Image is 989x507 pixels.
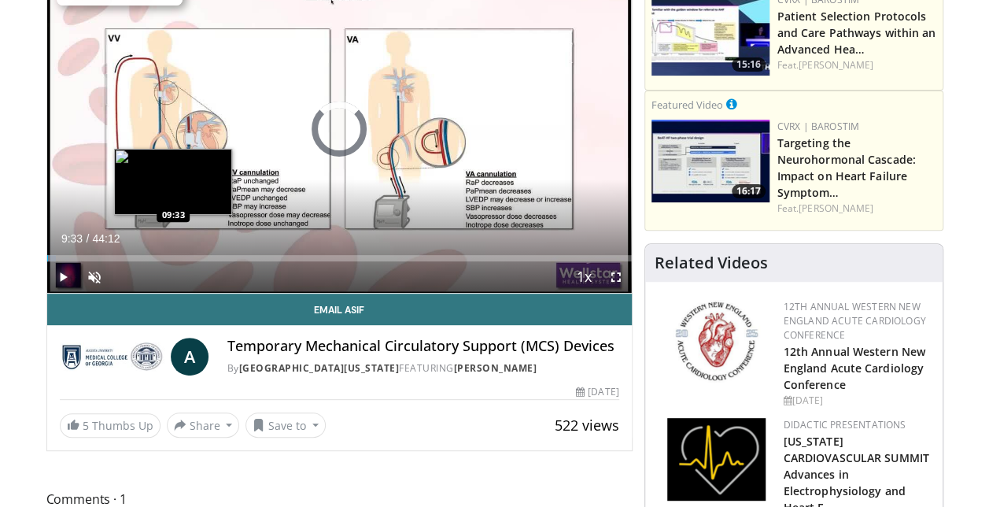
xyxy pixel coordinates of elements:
div: Progress Bar [47,255,632,261]
div: Feat. [777,58,936,72]
div: Didactic Presentations [784,418,930,432]
div: By FEATURING [227,361,619,376]
h4: Temporary Mechanical Circulatory Support (MCS) Devices [227,338,619,355]
div: [DATE] [784,394,930,408]
a: [PERSON_NAME] [454,361,537,375]
img: image.jpeg [114,149,232,215]
a: Patient Selection Protocols and Care Pathways within an Advanced Hea… [777,9,936,57]
a: 12th Annual Western New England Acute Cardiology Conference [784,344,925,392]
h4: Related Videos [655,253,768,272]
div: Feat. [777,202,936,216]
button: Play [47,261,79,293]
a: Targeting the Neurohormonal Cascade: Impact on Heart Failure Symptom… [777,135,916,200]
span: 9:33 [61,232,83,245]
button: Fullscreen [600,261,632,293]
a: [GEOGRAPHIC_DATA][US_STATE] [239,361,400,375]
a: Email Asif [47,294,632,325]
a: 5 Thumbs Up [60,413,161,438]
button: Unmute [79,261,110,293]
a: [PERSON_NAME] [799,202,873,215]
a: CVRx | Barostim [777,120,860,133]
a: 12th Annual Western New England Acute Cardiology Conference [784,300,926,342]
span: / [87,232,90,245]
span: 5 [83,418,89,433]
img: f3314642-f119-4bcb-83d2-db4b1a91d31e.150x105_q85_crop-smart_upscale.jpg [651,120,769,202]
a: 16:17 [651,120,769,202]
small: Featured Video [651,98,723,112]
div: [DATE] [576,385,618,399]
span: 522 views [555,416,619,435]
button: Save to [245,413,326,438]
a: A [171,338,209,376]
span: 44:12 [92,232,120,245]
button: Playback Rate [569,261,600,293]
span: 15:16 [732,57,766,72]
img: 0954f259-7907-4053-a817-32a96463ecc8.png.150x105_q85_autocrop_double_scale_upscale_version-0.2.png [673,300,760,383]
button: Share [167,413,240,438]
img: 1860aa7a-ba06-47e3-81a4-3dc728c2b4cf.png.150x105_q85_autocrop_double_scale_upscale_version-0.2.png [667,418,766,501]
img: Medical College of Georgia - Augusta University [60,338,164,376]
span: 16:17 [732,184,766,198]
a: [PERSON_NAME] [799,58,873,72]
